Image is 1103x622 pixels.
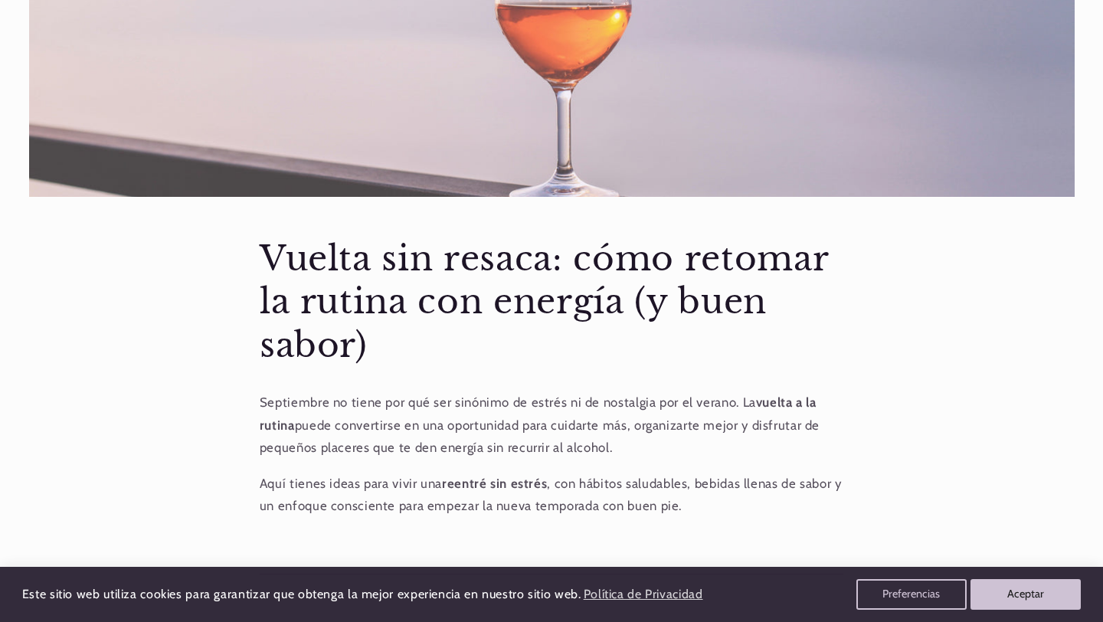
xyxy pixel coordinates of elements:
[260,394,817,433] strong: vuelta a la rutina
[260,473,843,518] p: Aquí tienes ideas para vivir una , con hábitos saludables, bebidas llenas de sabor y un enfoque c...
[260,237,843,368] h1: Vuelta sin resaca: cómo retomar la rutina con energía (y buen sabor)
[442,476,547,491] strong: reentré sin estrés
[22,587,581,601] span: Este sitio web utiliza cookies para garantizar que obtenga la mejor experiencia en nuestro sitio ...
[970,579,1081,610] button: Aceptar
[856,579,967,610] button: Preferencias
[260,391,843,460] p: Septiembre no tiene por qué ser sinónimo de estrés ni de nostalgia por el verano. La puede conver...
[581,581,705,608] a: Política de Privacidad (opens in a new tab)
